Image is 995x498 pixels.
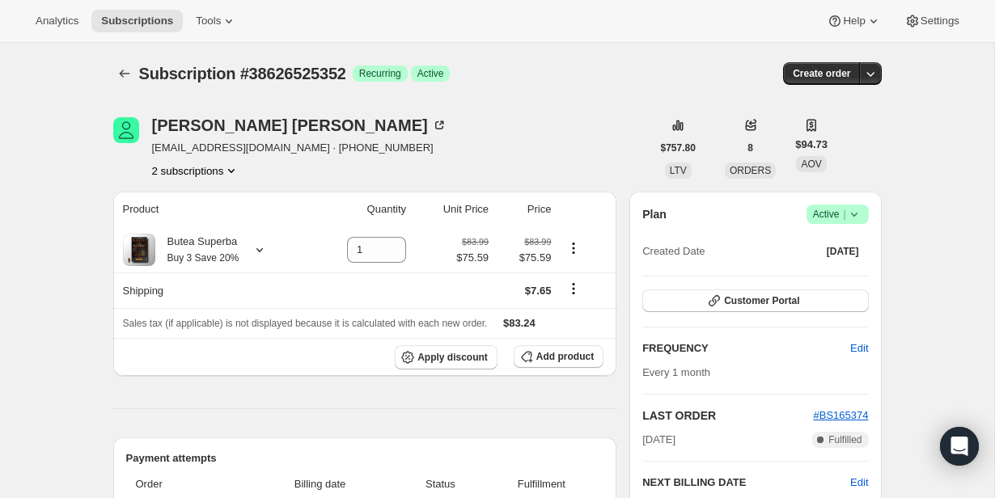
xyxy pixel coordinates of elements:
[895,10,969,32] button: Settings
[113,62,136,85] button: Subscriptions
[514,345,603,368] button: Add product
[814,407,869,424] button: #BS165374
[642,243,705,260] span: Created Date
[123,318,488,329] span: Sales tax (if applicable) is not displayed because it is calculated with each new order.
[489,476,595,492] span: Fulfillment
[642,475,850,491] h2: NEXT BILLING DATE
[152,162,240,179] button: Product actions
[417,67,444,80] span: Active
[503,317,536,329] span: $83.24
[417,351,488,364] span: Apply discount
[642,366,710,378] span: Every 1 month
[724,294,799,307] span: Customer Portal
[642,289,868,312] button: Customer Portal
[126,450,604,466] h2: Payment attempts
[113,117,139,143] span: Luca Francini
[783,62,860,85] button: Create order
[661,141,696,154] span: $757.80
[525,285,552,297] span: $7.65
[101,15,173,27] span: Subscriptions
[26,10,88,32] button: Analytics
[167,252,239,264] small: Buy 3 Save 20%
[152,117,447,133] div: [PERSON_NAME] [PERSON_NAME]
[536,350,594,363] span: Add product
[801,158,821,170] span: AOV
[738,137,763,159] button: 8
[359,67,401,80] span: Recurring
[793,67,850,80] span: Create order
[651,137,705,159] button: $757.80
[813,206,862,222] span: Active
[827,245,859,258] span: [DATE]
[152,140,447,156] span: [EMAIL_ADDRESS][DOMAIN_NAME] · [PHONE_NUMBER]
[670,165,687,176] span: LTV
[524,237,551,247] small: $83.99
[843,208,845,221] span: |
[940,427,979,466] div: Open Intercom Messenger
[921,15,959,27] span: Settings
[814,409,869,421] a: #BS165374
[828,433,862,446] span: Fulfilled
[456,250,489,266] span: $75.59
[840,336,878,361] button: Edit
[155,234,239,266] div: Butea Superba
[196,15,221,27] span: Tools
[561,280,586,298] button: Shipping actions
[248,476,392,492] span: Billing date
[123,234,155,266] img: product img
[498,250,551,266] span: $75.59
[395,345,497,369] button: Apply discount
[642,206,667,222] h2: Plan
[561,239,586,257] button: Product actions
[493,192,556,227] th: Price
[642,340,850,357] h2: FREQUENCY
[850,340,868,357] span: Edit
[817,10,891,32] button: Help
[186,10,247,32] button: Tools
[642,432,675,448] span: [DATE]
[91,10,183,32] button: Subscriptions
[113,272,309,308] th: Shipping
[462,237,489,247] small: $83.99
[401,476,479,492] span: Status
[843,15,865,27] span: Help
[113,192,309,227] th: Product
[308,192,411,227] th: Quantity
[411,192,493,227] th: Unit Price
[795,137,828,153] span: $94.73
[747,141,753,154] span: 8
[850,475,868,491] button: Edit
[642,407,813,424] h2: LAST ORDER
[817,240,869,263] button: [DATE]
[730,165,771,176] span: ORDERS
[36,15,78,27] span: Analytics
[139,65,346,82] span: Subscription #38626525352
